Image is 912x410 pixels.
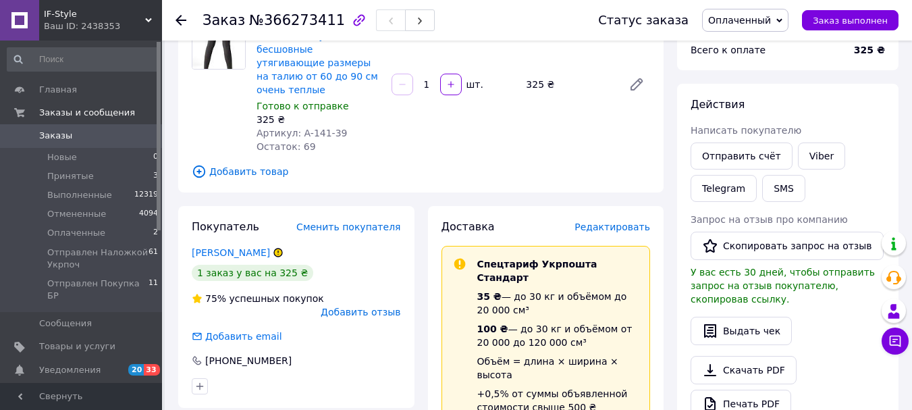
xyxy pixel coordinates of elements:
[39,84,77,96] span: Главная
[47,170,94,182] span: Принятые
[192,265,313,281] div: 1 заказ у вас на 325 ₴
[574,222,650,232] span: Редактировать
[321,307,400,317] span: Добавить отзыв
[598,14,689,27] div: Статус заказа
[47,227,105,239] span: Оплаченные
[762,175,805,202] button: SMS
[205,293,226,304] span: 75%
[47,189,112,201] span: Выполненные
[441,220,495,233] span: Доставка
[149,278,158,302] span: 11
[257,101,349,111] span: Готово к отправке
[708,15,771,26] span: Оплаченный
[47,208,106,220] span: Отмененные
[204,354,293,367] div: [PHONE_NUMBER]
[257,128,347,138] span: Артикул: A-141-39
[296,222,400,232] span: Сменить покупателя
[477,291,502,302] span: 35 ₴
[520,75,618,94] div: 325 ₴
[249,12,345,28] span: №366273411
[39,364,101,376] span: Уведомления
[44,20,162,32] div: Ваш ID: 2438353
[190,330,284,343] div: Добавить email
[798,143,845,170] a: Viber
[882,328,909,355] button: Чат с покупателем
[691,214,848,225] span: Запрос на отзыв про компанию
[153,227,158,239] span: 2
[477,355,639,382] div: Объём = длина × ширина × высота
[47,247,149,271] span: Отправлен Наложкой Укрпоч
[623,71,650,98] a: Редактировать
[134,189,158,201] span: 12319
[813,16,888,26] span: Заказ выполнен
[153,151,158,163] span: 0
[39,317,92,330] span: Сообщения
[691,267,875,305] span: У вас есть 30 дней, чтобы отправить запрос на отзыв покупателю, скопировав ссылку.
[192,164,650,179] span: Добавить товар
[47,151,77,163] span: Новые
[691,317,792,345] button: Выдать чек
[149,247,158,271] span: 61
[477,322,639,349] div: — до 30 кг и объёмом от 20 000 до 120 000 см³
[691,143,793,170] button: Отправить счёт
[176,14,186,27] div: Вернуться назад
[257,17,378,95] a: Лосины зимние на толстом меху бесшовные утягивающие размеры на талию от 60 до 90 см очень теплые
[203,12,245,28] span: Заказ
[192,16,245,69] img: Лосины зимние на толстом меху бесшовные утягивающие размеры на талию от 60 до 90 см очень теплые
[7,47,159,72] input: Поиск
[691,45,766,55] span: Всего к оплате
[477,259,597,283] span: Спецтариф Укрпошта Стандарт
[477,290,639,317] div: — до 30 кг и объёмом до 20 000 см³
[192,220,259,233] span: Покупатель
[39,340,115,353] span: Товары и услуги
[691,232,884,260] button: Скопировать запрос на отзыв
[39,130,72,142] span: Заказы
[257,113,381,126] div: 325 ₴
[477,324,508,334] span: 100 ₴
[153,170,158,182] span: 3
[691,98,745,111] span: Действия
[39,107,135,119] span: Заказы и сообщения
[802,10,898,30] button: Заказ выполнен
[691,125,801,136] span: Написать покупателю
[854,45,885,55] b: 325 ₴
[47,278,149,302] span: Отправлен Покупка БР
[691,175,757,202] a: Telegram
[128,364,144,376] span: 20
[44,8,145,20] span: IF-Style
[144,364,159,376] span: 33
[691,356,797,384] a: Скачать PDF
[257,141,316,152] span: Остаток: 69
[192,292,324,305] div: успешных покупок
[139,208,158,220] span: 4094
[204,330,284,343] div: Добавить email
[192,247,270,258] a: [PERSON_NAME]
[463,78,485,91] div: шт.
